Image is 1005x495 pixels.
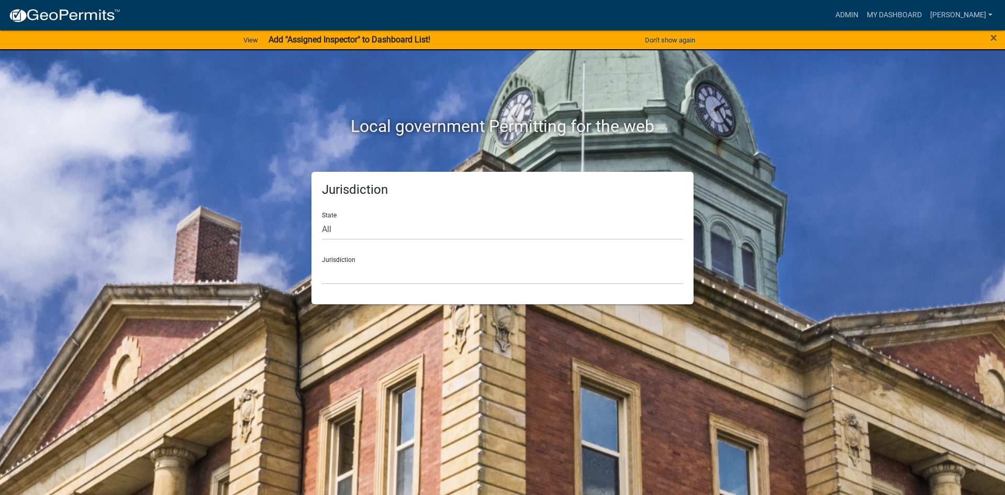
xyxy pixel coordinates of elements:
[926,5,997,25] a: [PERSON_NAME]
[990,31,997,44] button: Close
[269,35,430,45] strong: Add "Assigned Inspector" to Dashboard List!
[990,30,997,45] span: ×
[641,31,699,49] button: Don't show again
[322,182,683,197] h5: Jurisdiction
[831,5,863,25] a: Admin
[239,31,262,49] a: View
[863,5,926,25] a: My Dashboard
[212,116,793,136] h2: Local government Permitting for the web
